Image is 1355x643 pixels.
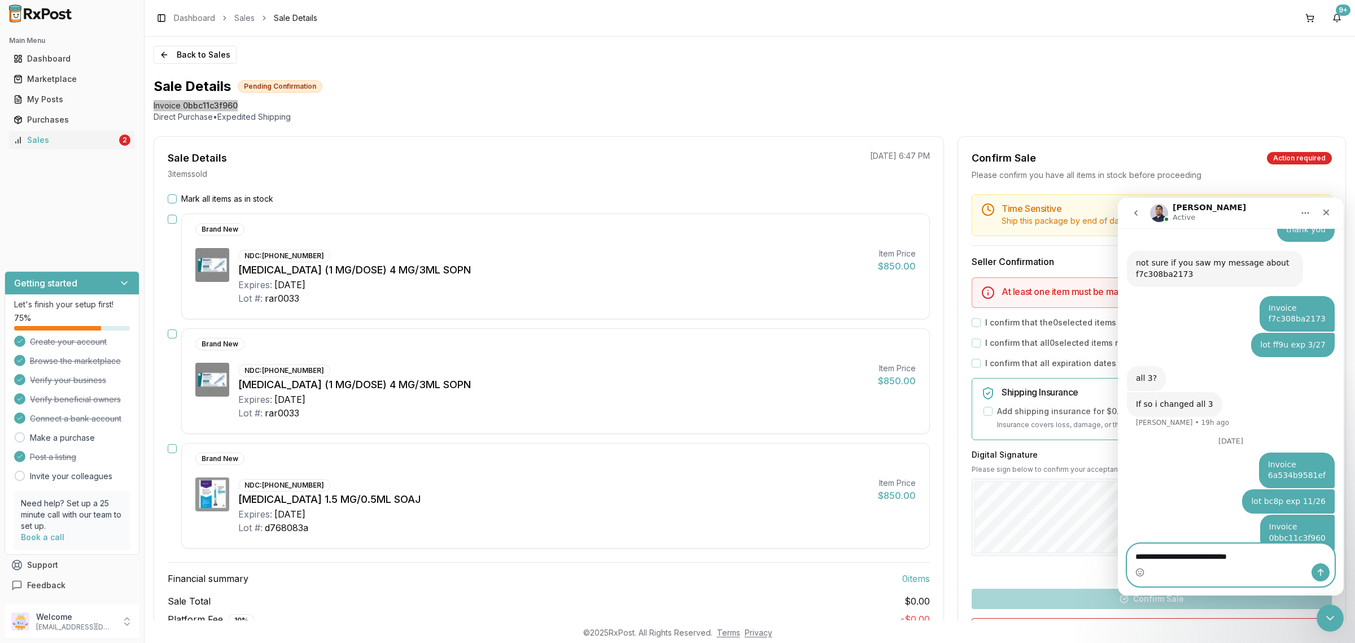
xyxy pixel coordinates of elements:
[1002,216,1154,225] span: Ship this package by end of day [DATE] .
[972,255,1332,268] h3: Seller Confirmation
[238,262,869,278] div: [MEDICAL_DATA] (1 MG/DOSE) 4 MG/3ML SOPN
[30,375,106,386] span: Verify your business
[174,12,215,24] a: Dashboard
[997,406,1213,417] label: Add shipping insurance for $0.00 ( 1.5 % of order value)
[195,453,244,465] div: Brand New
[14,73,130,85] div: Marketplace
[238,377,869,393] div: [MEDICAL_DATA] (1 MG/DOSE) 4 MG/3ML SOPN
[5,5,77,23] img: RxPost Logo
[5,50,139,68] button: Dashboard
[234,12,255,24] a: Sales
[1336,5,1350,16] div: 9+
[265,292,299,305] div: rar0033
[11,612,29,631] img: User avatar
[1267,152,1332,164] div: Action required
[274,12,317,24] span: Sale Details
[1002,287,1322,296] h5: At least one item must be marked as in stock to confirm the sale.
[238,507,272,521] div: Expires:
[5,131,139,149] button: Sales2
[238,492,869,507] div: [MEDICAL_DATA] 1.5 MG/0.5ML SOAJ
[878,248,916,259] div: Item Price
[9,69,135,89] a: Marketplace
[14,114,130,125] div: Purchases
[119,134,130,146] div: 2
[985,337,1218,349] label: I confirm that all 0 selected items match the listed condition
[878,489,916,502] div: $850.00
[972,618,1332,640] button: I don't have these items available anymore
[238,393,272,406] div: Expires:
[878,363,916,374] div: Item Price
[878,259,916,273] div: $850.00
[174,12,317,24] nav: breadcrumb
[154,100,181,111] div: Invoice
[27,580,65,591] span: Feedback
[36,623,115,632] p: [EMAIL_ADDRESS][DOMAIN_NAME]
[238,406,263,420] div: Lot #:
[717,628,740,637] a: Terms
[14,312,31,324] span: 75 %
[1317,605,1344,632] iframe: Intercom live chat
[14,94,130,105] div: My Posts
[238,364,330,377] div: NDC: [PHONE_NUMBER]
[238,479,330,492] div: NDC: [PHONE_NUMBER]
[183,100,238,111] span: 0bbc11c3f960
[972,449,1332,460] h3: Digital Signature
[195,338,244,350] div: Brand New
[5,90,139,108] button: My Posts
[195,223,244,236] div: Brand New
[14,53,130,64] div: Dashboard
[5,575,139,596] button: Feedback
[5,555,139,575] button: Support
[972,465,1332,474] p: Please sign below to confirm your acceptance of this order
[985,358,1161,369] label: I confirm that all expiration dates are correct
[878,477,916,489] div: Item Price
[904,594,930,608] span: $0.00
[154,46,237,64] button: Back to Sales
[1002,204,1322,213] h5: Time Sensitive
[9,130,135,150] a: Sales2
[238,292,263,305] div: Lot #:
[36,611,115,623] p: Welcome
[30,432,95,444] a: Make a purchase
[30,355,121,367] span: Browse the marketplace
[972,170,1332,181] div: Please confirm you have all items in stock before proceeding
[870,150,930,162] p: [DATE] 6:47 PM
[1118,198,1344,596] iframe: Intercom live chat
[5,70,139,88] button: Marketplace
[168,150,227,166] div: Sale Details
[972,150,1036,166] div: Confirm Sale
[274,393,305,406] div: [DATE]
[30,394,121,405] span: Verify beneficial owners
[274,507,305,521] div: [DATE]
[195,363,229,397] img: Ozempic (1 MG/DOSE) 4 MG/3ML SOPN
[154,111,1346,123] p: Direct Purchase • Expedited Shipping
[30,413,121,424] span: Connect a bank account
[9,36,135,45] h2: Main Menu
[1002,388,1322,397] h5: Shipping Insurance
[9,89,135,110] a: My Posts
[21,498,123,532] p: Need help? Set up a 25 minute call with our team to set up.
